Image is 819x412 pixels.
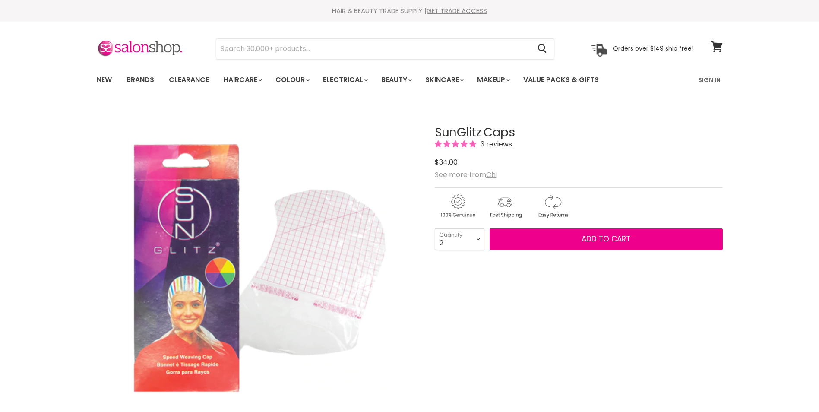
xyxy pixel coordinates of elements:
a: GET TRADE ACCESS [427,6,487,15]
span: 3 reviews [478,139,512,149]
ul: Main menu [90,67,649,92]
a: Colour [269,71,315,89]
iframe: Gorgias live chat messenger [776,371,810,403]
a: Brands [120,71,161,89]
a: Makeup [471,71,515,89]
a: Haircare [217,71,267,89]
div: HAIR & BEAUTY TRADE SUPPLY | [86,6,734,15]
span: See more from [435,170,497,180]
a: Chi [486,170,497,180]
h1: SunGlitz Caps [435,126,723,139]
a: Electrical [316,71,373,89]
img: shipping.gif [482,193,528,219]
img: returns.gif [530,193,576,219]
a: Beauty [375,71,417,89]
a: Skincare [419,71,469,89]
button: Search [531,39,554,59]
input: Search [216,39,531,59]
select: Quantity [435,228,484,250]
img: SunGlitz Caps [128,136,387,395]
span: Add to cart [582,234,630,244]
img: genuine.gif [435,193,481,219]
a: Value Packs & Gifts [517,71,605,89]
p: Orders over $149 ship free! [613,44,693,52]
nav: Main [86,67,734,92]
span: $34.00 [435,157,458,167]
span: 5.00 stars [435,139,478,149]
a: Sign In [693,71,726,89]
a: Clearance [162,71,215,89]
button: Add to cart [490,228,723,250]
form: Product [216,38,554,59]
a: New [90,71,118,89]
